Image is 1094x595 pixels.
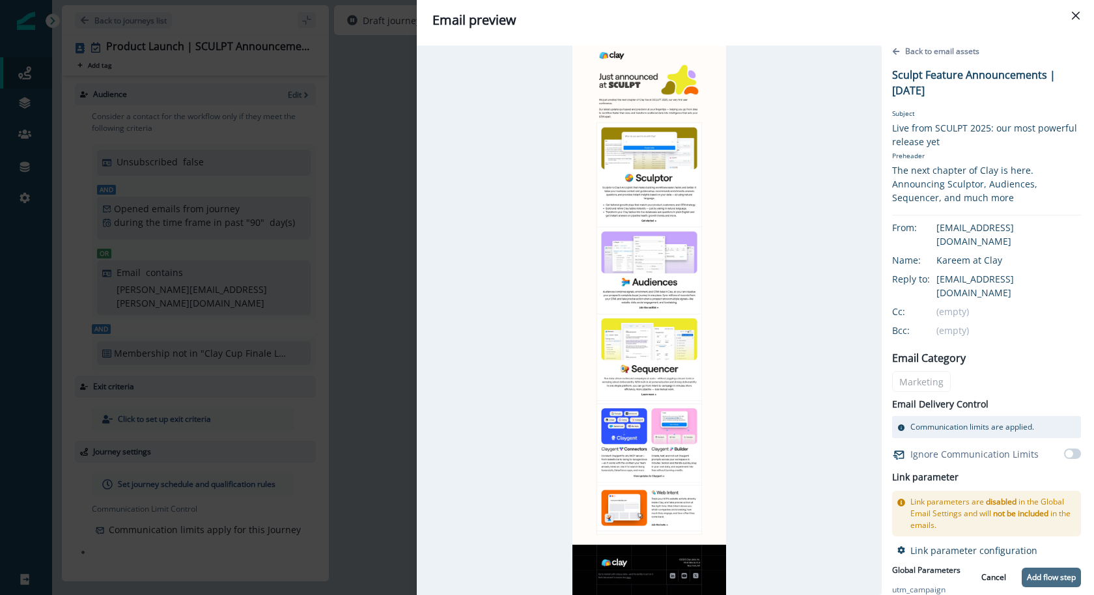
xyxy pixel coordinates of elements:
[892,305,957,318] div: Cc:
[936,272,1081,299] div: [EMAIL_ADDRESS][DOMAIN_NAME]
[892,469,959,486] h2: Link parameter
[910,496,1076,531] p: Link parameters are in the Global Email Settings and will in the emails.
[1022,568,1081,587] button: Add flow step
[892,272,957,286] div: Reply to:
[936,324,1081,337] div: (empty)
[892,221,957,234] div: From:
[892,148,1081,163] p: Preheader
[936,221,1081,248] div: [EMAIL_ADDRESS][DOMAIN_NAME]
[936,253,1081,267] div: Kareem at Clay
[572,46,725,595] img: email asset unavailable
[981,573,1006,582] p: Cancel
[974,568,1014,587] button: Cancel
[936,305,1081,318] div: (empty)
[1065,5,1086,26] button: Close
[892,350,966,366] p: Email Category
[892,253,957,267] div: Name:
[892,109,1081,121] p: Subject
[993,508,1048,519] span: not be included
[910,421,1034,433] p: Communication limits are applied.
[892,397,989,411] p: Email Delivery Control
[892,46,979,62] button: Go back
[897,544,1037,557] button: Link parameter configuration
[892,163,1081,204] div: The next chapter of Clay is here. Announcing Sculptor, Audiences, Sequencer, and much more
[892,562,961,576] p: Global Parameters
[905,46,979,57] p: Back to email assets
[892,121,1081,148] div: Live from SCULPT 2025: our most powerful release yet
[892,67,1081,98] p: Sculpt Feature Announcements | [DATE]
[432,10,1078,30] div: Email preview
[1027,573,1076,582] p: Add flow step
[892,324,957,337] div: Bcc:
[910,544,1037,557] p: Link parameter configuration
[910,447,1039,461] p: Ignore Communication Limits
[986,496,1017,507] span: disabled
